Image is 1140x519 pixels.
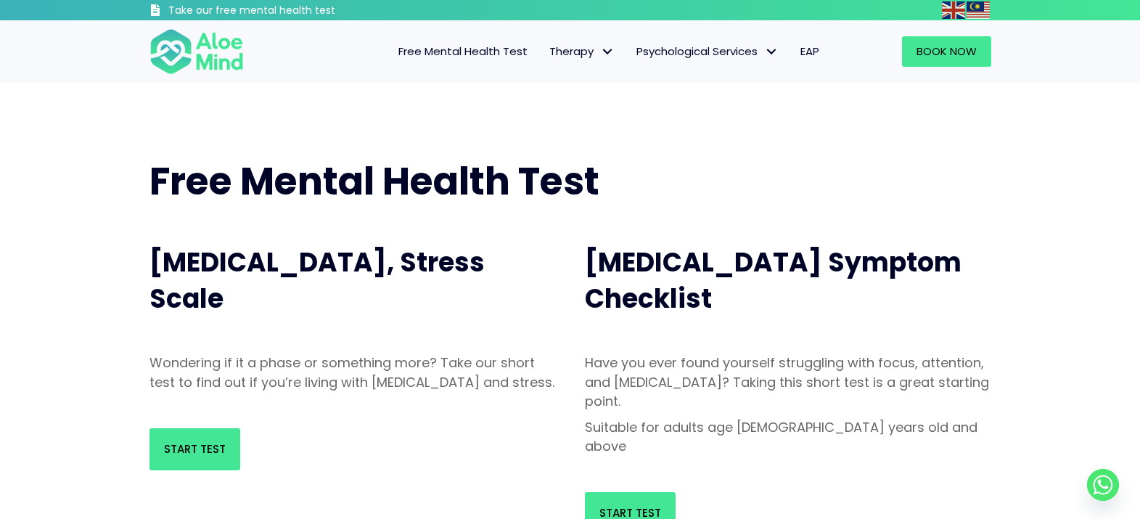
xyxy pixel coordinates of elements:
[790,36,830,67] a: EAP
[1087,469,1119,501] a: Whatsapp
[168,4,413,18] h3: Take our free mental health test
[164,441,226,457] span: Start Test
[967,1,990,19] img: ms
[585,354,991,410] p: Have you ever found yourself struggling with focus, attention, and [MEDICAL_DATA]? Taking this sh...
[626,36,790,67] a: Psychological ServicesPsychological Services: submenu
[149,428,240,470] a: Start Test
[942,1,967,18] a: English
[549,44,615,59] span: Therapy
[800,44,819,59] span: EAP
[149,28,244,75] img: Aloe mind Logo
[149,155,599,208] span: Free Mental Health Test
[942,1,965,19] img: en
[538,36,626,67] a: TherapyTherapy: submenu
[585,418,991,456] p: Suitable for adults age [DEMOGRAPHIC_DATA] years old and above
[149,244,485,317] span: [MEDICAL_DATA], Stress Scale
[149,354,556,391] p: Wondering if it a phase or something more? Take our short test to find out if you’re living with ...
[263,36,830,67] nav: Menu
[636,44,779,59] span: Psychological Services
[387,36,538,67] a: Free Mental Health Test
[149,4,413,20] a: Take our free mental health test
[398,44,528,59] span: Free Mental Health Test
[585,244,961,317] span: [MEDICAL_DATA] Symptom Checklist
[902,36,991,67] a: Book Now
[916,44,977,59] span: Book Now
[967,1,991,18] a: Malay
[761,41,782,62] span: Psychological Services: submenu
[597,41,618,62] span: Therapy: submenu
